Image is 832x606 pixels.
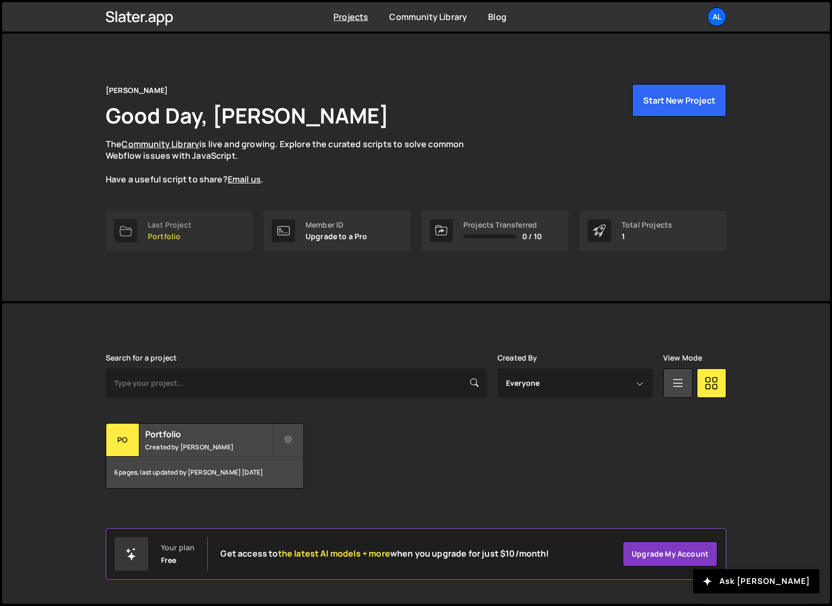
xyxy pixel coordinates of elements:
[463,221,542,229] div: Projects Transferred
[498,354,537,362] label: Created By
[522,232,542,241] span: 0 / 10
[106,211,253,251] a: Last Project Portfolio
[389,11,467,23] a: Community Library
[220,549,549,559] h2: Get access to when you upgrade for just $10/month!
[145,443,272,451] small: Created by [PERSON_NAME]
[106,101,389,130] h1: Good Day, [PERSON_NAME]
[707,7,726,26] a: Al
[145,428,272,440] h2: Portfolio
[148,221,191,229] div: Last Project
[623,541,717,567] a: Upgrade my account
[106,138,484,186] p: The is live and growing. Explore the curated scripts to solve common Webflow issues with JavaScri...
[106,354,177,362] label: Search for a project
[161,556,177,564] div: Free
[306,221,368,229] div: Member ID
[632,84,726,117] button: Start New Project
[106,423,304,489] a: Po Portfolio Created by [PERSON_NAME] 6 pages, last updated by [PERSON_NAME] [DATE]
[278,548,390,559] span: the latest AI models + more
[106,424,139,457] div: Po
[228,173,261,185] a: Email us
[161,543,195,552] div: Your plan
[121,138,199,150] a: Community Library
[106,84,168,97] div: [PERSON_NAME]
[622,221,672,229] div: Total Projects
[333,11,368,23] a: Projects
[148,232,191,241] p: Portfolio
[622,232,672,241] p: 1
[106,457,303,488] div: 6 pages, last updated by [PERSON_NAME] [DATE]
[663,354,702,362] label: View Mode
[106,368,487,398] input: Type your project...
[488,11,506,23] a: Blog
[693,569,819,593] button: Ask [PERSON_NAME]
[306,232,368,241] p: Upgrade to a Pro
